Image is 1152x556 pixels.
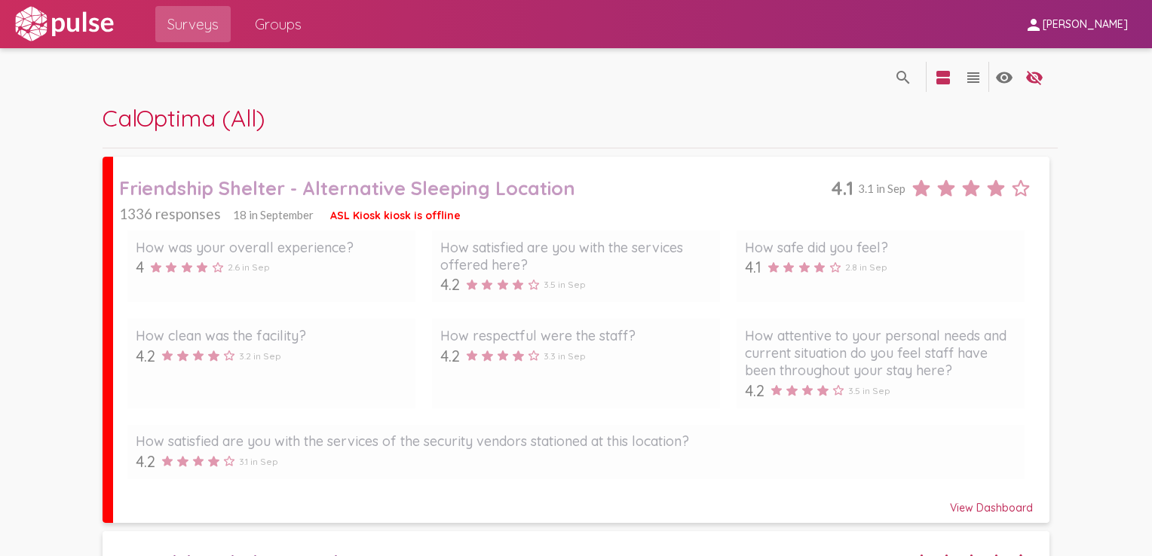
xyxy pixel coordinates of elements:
[440,239,712,273] div: How satisfied are you with the services offered here?
[934,69,952,87] mat-icon: language
[964,69,982,87] mat-icon: language
[440,347,460,365] span: 4.2
[745,258,761,276] span: 4.1
[228,261,270,273] span: 2.6 in Sep
[233,208,314,221] span: 18 in September
[1043,18,1128,32] span: [PERSON_NAME]
[167,11,219,38] span: Surveys
[12,5,116,43] img: white-logo.svg
[745,239,1017,256] div: How safe did you feel?
[1025,69,1043,87] mat-icon: language
[1013,10,1140,38] button: [PERSON_NAME]
[845,261,887,273] span: 2.8 in Sep
[989,62,1019,92] button: language
[243,6,314,42] a: Groups
[155,6,231,42] a: Surveys
[136,347,155,365] span: 4.2
[136,239,408,256] div: How was your overall experience?
[544,350,586,362] span: 3.3 in Sep
[544,279,586,290] span: 3.5 in Sep
[330,209,461,222] span: ASL Kiosk kiosk is offline
[136,432,1017,450] div: How satisfied are you with the services of the security vendors stationed at this location?
[894,69,912,87] mat-icon: language
[119,176,832,200] div: Friendship Shelter - Alternative Sleeping Location
[136,452,155,471] span: 4.2
[858,182,905,195] span: 3.1 in Sep
[888,62,918,92] button: language
[239,350,281,362] span: 3.2 in Sep
[745,381,764,400] span: 4.2
[103,103,265,133] span: CalOptima (All)
[745,327,1017,379] div: How attentive to your personal needs and current situation do you feel staff have been throughout...
[136,327,408,344] div: How clean was the facility?
[119,487,1034,515] div: View Dashboard
[255,11,302,38] span: Groups
[958,62,988,92] button: language
[440,327,712,344] div: How respectful were the staff?
[928,62,958,92] button: language
[995,69,1013,87] mat-icon: language
[1019,62,1049,92] button: language
[1025,16,1043,34] mat-icon: person
[440,275,460,294] span: 4.2
[239,456,278,467] span: 3.1 in Sep
[136,258,144,276] span: 4
[119,205,221,222] span: 1336 responses
[831,176,853,200] span: 4.1
[848,385,890,396] span: 3.5 in Sep
[103,157,1049,523] a: Friendship Shelter - Alternative Sleeping Location4.13.1 in Sep1336 responses18 in SeptemberASL K...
